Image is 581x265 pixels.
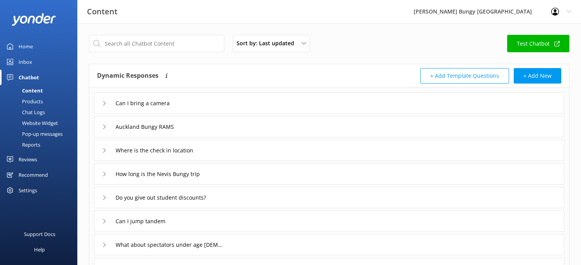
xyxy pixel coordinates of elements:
[5,96,77,107] a: Products
[97,68,158,84] h4: Dynamic Responses
[5,139,40,150] div: Reports
[420,68,509,84] button: + Add Template Questions
[19,70,39,85] div: Chatbot
[19,183,37,198] div: Settings
[507,35,569,52] a: Test Chatbot
[5,118,58,128] div: Website Widget
[89,35,224,52] input: Search all Chatbot Content
[5,85,43,96] div: Content
[24,226,55,242] div: Support Docs
[5,85,77,96] a: Content
[237,39,299,48] span: Sort by: Last updated
[5,139,77,150] a: Reports
[5,128,63,139] div: Pop-up messages
[5,107,77,118] a: Chat Logs
[12,13,56,26] img: yonder-white-logo.png
[19,39,33,54] div: Home
[19,167,48,183] div: Recommend
[19,54,32,70] div: Inbox
[34,242,45,257] div: Help
[5,96,43,107] div: Products
[19,152,37,167] div: Reviews
[5,107,45,118] div: Chat Logs
[87,5,118,18] h3: Content
[5,128,77,139] a: Pop-up messages
[514,68,561,84] button: + Add New
[5,118,77,128] a: Website Widget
